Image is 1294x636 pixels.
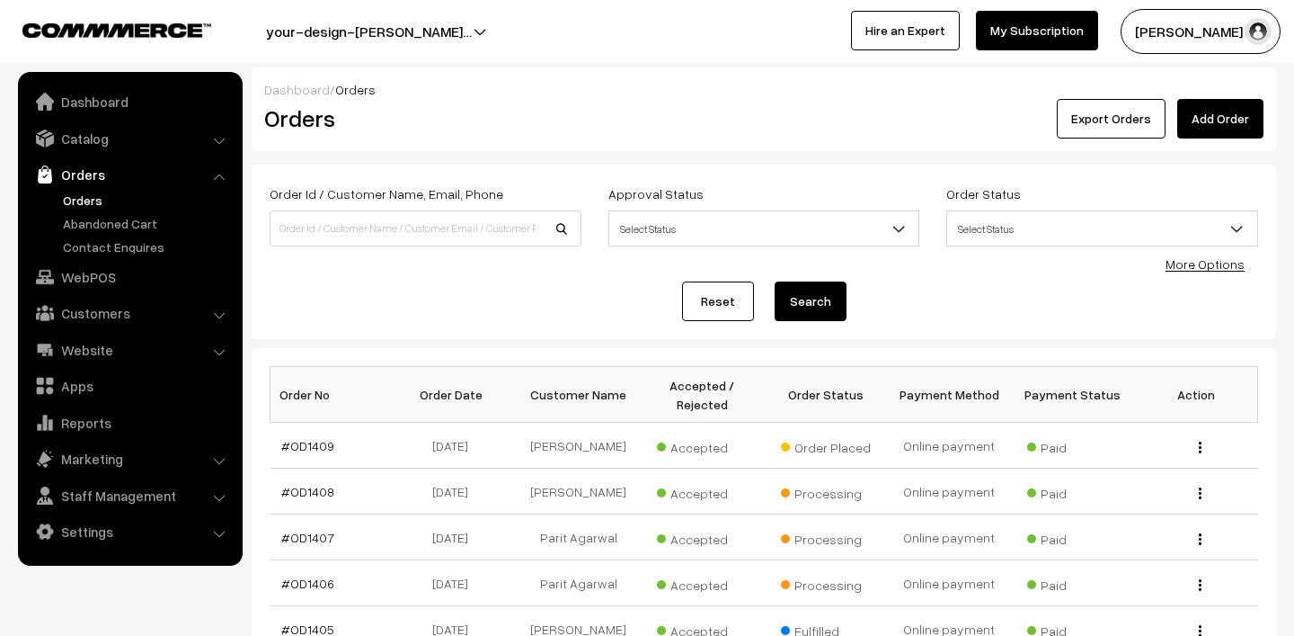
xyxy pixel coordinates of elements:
a: Add Order [1177,99,1263,139]
a: #OD1406 [281,576,334,591]
span: Paid [1027,571,1117,595]
span: Order Placed [781,434,871,457]
th: Accepted / Rejected [641,367,764,423]
a: Abandoned Cart [58,214,236,233]
span: Select Status [609,213,919,245]
td: [DATE] [394,469,517,515]
a: Hire an Expert [851,11,960,50]
img: Menu [1199,442,1201,453]
td: [DATE] [394,423,517,469]
td: [PERSON_NAME] [517,423,640,469]
span: Processing [781,525,871,549]
td: Parit Agarwal [517,560,640,606]
img: Menu [1199,533,1201,545]
td: [PERSON_NAME] [517,469,640,515]
a: Website [22,334,236,366]
div: / [264,80,1263,99]
th: Action [1134,367,1257,423]
a: Orders [58,191,236,210]
a: #OD1409 [281,438,334,453]
th: Payment Status [1011,367,1134,423]
span: Paid [1027,479,1117,503]
a: COMMMERCE [22,18,180,40]
span: Accepted [657,479,747,503]
button: [PERSON_NAME] N.P [1121,9,1281,54]
td: Parit Agarwal [517,515,640,560]
a: WebPOS [22,261,236,293]
a: #OD1408 [281,484,334,499]
a: Settings [22,515,236,548]
td: [DATE] [394,515,517,560]
img: Menu [1199,579,1201,591]
a: Reset [682,282,754,321]
button: Export Orders [1057,99,1165,139]
a: My Subscription [976,11,1098,50]
span: Select Status [947,213,1257,245]
img: Menu [1199,488,1201,499]
td: Online payment [887,515,1010,560]
a: More Options [1165,256,1245,272]
a: Orders [22,158,236,191]
a: #OD1407 [281,530,334,545]
td: Online payment [887,560,1010,606]
a: Customers [22,297,236,329]
img: user [1245,18,1272,45]
a: Contact Enquires [58,237,236,256]
td: Online payment [887,423,1010,469]
button: Search [775,282,846,321]
span: Accepted [657,525,747,549]
label: Order Status [946,184,1021,203]
span: Select Status [608,211,920,246]
label: Order Id / Customer Name, Email, Phone [270,184,503,203]
a: Catalog [22,122,236,155]
a: Apps [22,370,236,402]
td: Online payment [887,469,1010,515]
input: Order Id / Customer Name / Customer Email / Customer Phone [270,211,581,246]
span: Paid [1027,434,1117,457]
h2: Orders [264,104,580,132]
a: Reports [22,407,236,439]
th: Customer Name [517,367,640,423]
th: Order Date [394,367,517,423]
img: COMMMERCE [22,23,211,37]
th: Order No [270,367,394,423]
span: Paid [1027,525,1117,549]
label: Approval Status [608,184,704,203]
span: Orders [335,82,376,97]
button: your-design-[PERSON_NAME]… [203,9,535,54]
td: [DATE] [394,560,517,606]
span: Select Status [946,211,1258,246]
span: Accepted [657,571,747,595]
a: Dashboard [264,82,330,97]
span: Accepted [657,434,747,457]
a: Marketing [22,443,236,475]
th: Payment Method [887,367,1010,423]
span: Processing [781,479,871,503]
a: Dashboard [22,85,236,118]
span: Processing [781,571,871,595]
a: Staff Management [22,479,236,512]
th: Order Status [764,367,887,423]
